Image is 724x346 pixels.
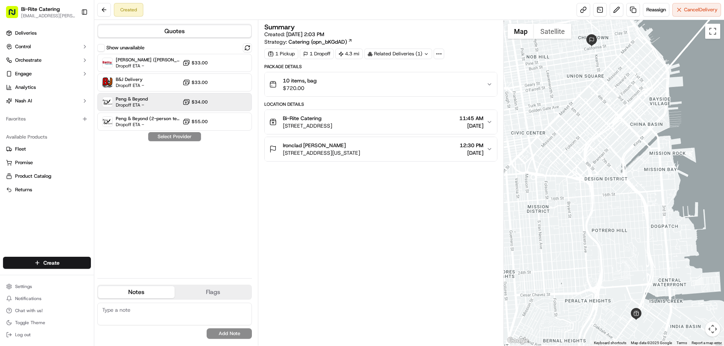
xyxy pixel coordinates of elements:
[460,149,483,157] span: [DATE]
[672,3,721,17] button: CancelDelivery
[15,98,32,104] span: Nash AI
[288,38,353,46] a: Catering (opn_bKGdAD)
[15,57,41,64] span: Orchestrate
[8,98,51,104] div: Past conversations
[283,142,346,149] span: Ironclad [PERSON_NAME]
[5,165,61,179] a: 📗Knowledge Base
[3,41,91,53] button: Control
[506,336,531,346] a: Open this area in Google Maps (opens a new window)
[15,146,26,152] span: Fleet
[15,332,31,338] span: Log out
[288,38,347,46] span: Catering (opn_bKGdAD)
[3,281,91,292] button: Settings
[460,142,483,149] span: 12:30 PM
[286,31,324,38] span: [DATE] 2:03 PM
[6,186,88,193] a: Returns
[103,97,112,107] img: Peng & Beyond
[63,137,65,143] span: •
[67,117,85,123] span: 9:23 AM
[459,114,483,122] span: 11:45 AM
[265,72,497,96] button: 10 items, bag$720.00
[116,122,169,128] span: Dropoff ETA -
[684,6,718,13] span: Cancel Delivery
[116,57,179,63] span: [PERSON_NAME] ([PERSON_NAME] TMS)
[264,30,324,38] span: Created:
[75,187,91,192] span: Pylon
[3,54,91,66] button: Orchestrate
[103,78,112,87] img: B&J Delivery
[183,98,208,106] button: $34.00
[265,110,497,134] button: Bi-Rite Catering[STREET_ADDRESS]11:45 AM[DATE]
[534,24,571,39] button: Show satellite imagery
[175,286,251,298] button: Flags
[3,143,91,155] button: Fleet
[8,130,20,142] img: Joseph V.
[15,186,32,193] span: Returns
[23,137,61,143] span: [PERSON_NAME]
[8,169,14,175] div: 📗
[3,317,91,328] button: Toggle Theme
[21,13,75,19] button: [EMAIL_ADDRESS][PERSON_NAME][DOMAIN_NAME]
[3,157,91,169] button: Promise
[61,165,124,179] a: 💻API Documentation
[264,49,298,59] div: 1 Pickup
[459,122,483,130] span: [DATE]
[15,30,37,37] span: Deliveries
[183,118,208,125] button: $55.00
[15,117,21,123] img: 1736555255976-a54dd68f-1ca7-489b-9aae-adbdc363a1c4
[364,49,432,59] div: Related Deliveries (1)
[15,168,58,176] span: Knowledge Base
[705,322,720,337] button: Map camera controls
[34,79,104,85] div: We're available if you need us!
[183,79,208,86] button: $33.00
[3,27,91,39] a: Deliveries
[15,43,31,50] span: Control
[3,184,91,196] button: Returns
[117,96,137,105] button: See all
[8,8,23,23] img: Nash
[3,305,91,316] button: Chat with us!
[116,82,144,88] span: Dropoff ETA -
[116,76,144,82] span: B&J Delivery
[43,259,60,267] span: Create
[705,24,720,39] button: Toggle fullscreen view
[264,38,353,46] div: Strategy:
[676,341,687,345] a: Terms (opens in new tab)
[8,72,21,85] img: 1736555255976-a54dd68f-1ca7-489b-9aae-adbdc363a1c4
[20,49,136,56] input: Got a question? Start typing here...
[692,341,722,345] a: Report a map error
[3,113,91,125] div: Favorites
[103,117,112,127] img: Peng & Beyond (2-person team)
[21,5,60,13] span: Bi-Rite Catering
[53,186,91,192] a: Powered byPylon
[98,286,175,298] button: Notes
[15,308,43,314] span: Chat with us!
[15,296,41,302] span: Notifications
[192,79,208,85] span: $33.00
[103,58,112,68] img: Betty (Nash TMS)
[643,3,669,17] button: Reassign
[106,44,144,51] label: Show unavailable
[3,293,91,304] button: Notifications
[67,137,82,143] span: [DATE]
[283,84,317,92] span: $720.00
[128,74,137,83] button: Start new chat
[283,77,317,84] span: 10 items, bag
[8,30,137,42] p: Welcome 👋
[506,336,531,346] img: Google
[264,24,295,30] h3: Summary
[192,60,208,66] span: $33.00
[34,72,124,79] div: Start new chat
[3,131,91,143] div: Available Products
[300,49,334,59] div: 1 Dropoff
[3,68,91,80] button: Engage
[3,81,91,93] a: Analytics
[116,96,148,102] span: Peng & Beyond
[116,116,179,122] span: Peng & Beyond (2-person team)
[15,284,32,290] span: Settings
[116,63,169,69] span: Dropoff ETA -
[646,6,666,13] span: Reassign
[64,169,70,175] div: 💻
[6,173,88,180] a: Product Catalog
